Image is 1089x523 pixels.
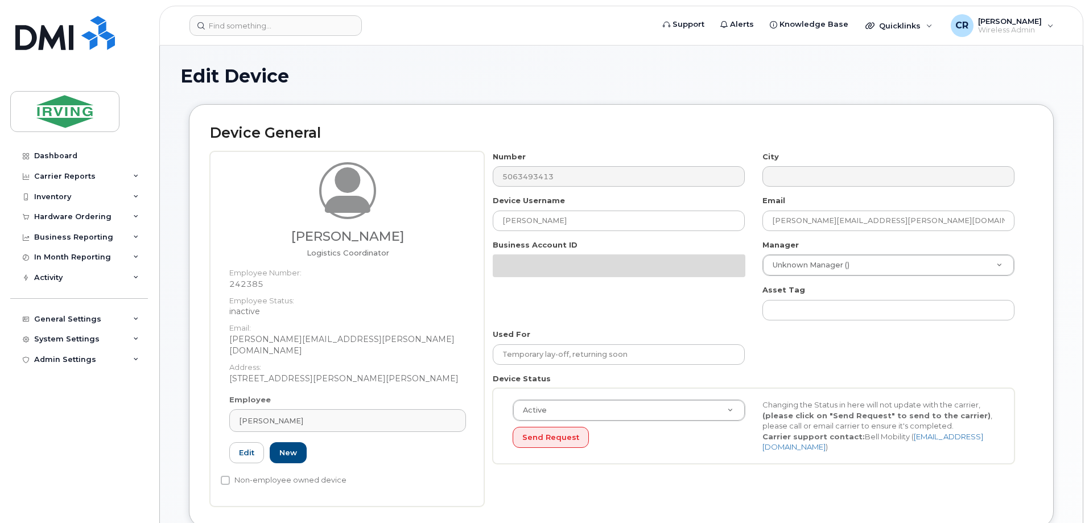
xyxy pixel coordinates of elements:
[229,278,466,290] dd: 242385
[762,432,983,452] a: [EMAIL_ADDRESS][DOMAIN_NAME]
[516,405,547,415] span: Active
[221,476,230,485] input: Non-employee owned device
[180,66,1062,86] h1: Edit Device
[763,255,1014,275] a: Unknown Manager ()
[766,260,849,270] span: Unknown Manager ()
[229,373,466,384] dd: [STREET_ADDRESS][PERSON_NAME][PERSON_NAME]
[229,442,264,463] a: Edit
[229,394,271,405] label: Employee
[221,473,346,487] label: Non-employee owned device
[762,240,799,250] label: Manager
[307,248,389,257] span: Job title
[493,195,565,206] label: Device Username
[513,400,745,421] a: Active
[493,151,526,162] label: Number
[762,432,865,441] strong: Carrier support contact:
[210,125,1033,141] h2: Device General
[270,442,307,463] a: New
[493,373,551,384] label: Device Status
[513,427,589,448] button: Send Request
[754,400,1004,452] div: Changing the Status in here will not update with the carrier, , please call or email carrier to e...
[229,290,466,306] dt: Employee Status:
[229,229,466,244] h3: [PERSON_NAME]
[229,356,466,373] dt: Address:
[229,262,466,278] dt: Employee Number:
[229,333,466,356] dd: [PERSON_NAME][EMAIL_ADDRESS][PERSON_NAME][DOMAIN_NAME]
[762,285,805,295] label: Asset Tag
[229,317,466,333] dt: Email:
[229,306,466,317] dd: inactive
[493,240,577,250] label: Business Account ID
[239,415,303,426] span: [PERSON_NAME]
[229,409,466,432] a: [PERSON_NAME]
[762,151,779,162] label: City
[762,195,785,206] label: Email
[493,329,530,340] label: Used For
[762,411,991,420] strong: (please click on "Send Request" to send to the carrier)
